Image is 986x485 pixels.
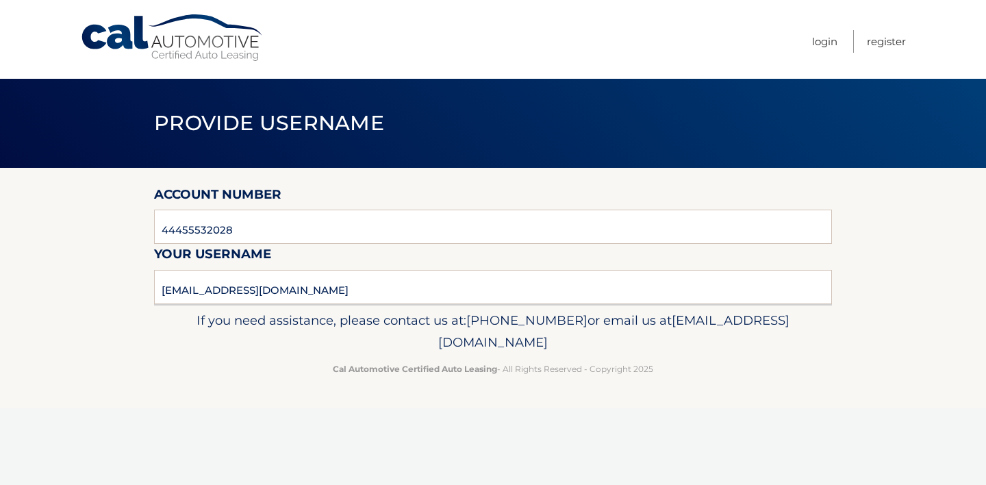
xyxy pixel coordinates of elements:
span: Provide Username [154,110,384,136]
label: Account Number [154,184,281,210]
a: Cal Automotive [80,14,265,62]
p: - All Rights Reserved - Copyright 2025 [163,362,823,376]
a: Login [812,30,837,53]
a: Register [867,30,906,53]
p: If you need assistance, please contact us at: or email us at [163,310,823,353]
strong: Cal Automotive Certified Auto Leasing [333,364,497,374]
label: Your username [154,244,271,269]
span: [PHONE_NUMBER] [466,312,587,328]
